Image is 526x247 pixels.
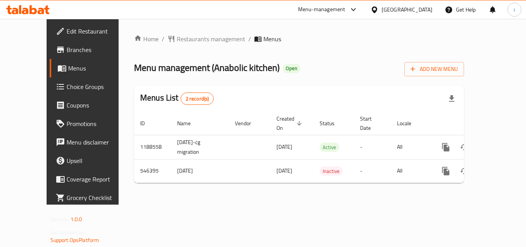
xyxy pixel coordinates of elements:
span: Get support on: [50,227,86,237]
span: ID [140,119,155,128]
td: - [354,135,391,159]
span: Open [283,65,300,72]
a: Coupons [50,96,134,114]
span: Created On [276,114,304,133]
li: / [162,34,164,44]
span: Name [177,119,201,128]
td: 546395 [134,159,171,183]
span: [DATE] [276,166,292,176]
span: Menus [263,34,281,44]
td: - [354,159,391,183]
nav: breadcrumb [134,34,464,44]
td: 1188558 [134,135,171,159]
span: Branches [67,45,128,54]
span: Upsell [67,156,128,165]
div: Menu-management [298,5,345,14]
div: Inactive [320,166,343,176]
span: 1.0.0 [70,214,82,224]
a: Grocery Checklist [50,188,134,207]
span: Locale [397,119,421,128]
span: Start Date [360,114,382,133]
span: Status [320,119,345,128]
span: Menu disclaimer [67,138,128,147]
span: Choice Groups [67,82,128,91]
span: Menu management ( Anabolic kitchen ) [134,59,280,76]
a: Support.OpsPlatform [50,235,99,245]
span: 2 record(s) [181,95,214,102]
span: Add New Menu [410,64,458,74]
span: Promotions [67,119,128,128]
div: Total records count [181,92,214,105]
div: Active [320,143,339,152]
a: Menus [50,59,134,77]
span: Active [320,143,339,152]
button: Change Status [455,138,474,156]
a: Coverage Report [50,170,134,188]
span: Menus [68,64,128,73]
a: Choice Groups [50,77,134,96]
span: Version: [50,214,69,224]
span: Coverage Report [67,175,128,184]
a: Restaurants management [168,34,245,44]
td: All [391,135,431,159]
div: Export file [442,89,461,108]
a: Menu disclaimer [50,133,134,151]
a: Promotions [50,114,134,133]
a: Branches [50,40,134,59]
span: Coupons [67,101,128,110]
table: enhanced table [134,112,517,183]
h2: Menus List [140,92,214,105]
a: Home [134,34,159,44]
span: Inactive [320,167,343,176]
div: [GEOGRAPHIC_DATA] [382,5,432,14]
span: Edit Restaurant [67,27,128,36]
button: Change Status [455,162,474,180]
td: All [391,159,431,183]
a: Edit Restaurant [50,22,134,40]
td: [DATE]-cg migration [171,135,229,159]
button: more [437,138,455,156]
th: Actions [431,112,517,135]
li: / [248,34,251,44]
div: Open [283,64,300,73]
span: Restaurants management [177,34,245,44]
span: i [514,5,515,14]
button: more [437,162,455,180]
td: [DATE] [171,159,229,183]
span: Vendor [235,119,261,128]
span: Grocery Checklist [67,193,128,202]
span: [DATE] [276,142,292,152]
button: Add New Menu [404,62,464,76]
a: Upsell [50,151,134,170]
